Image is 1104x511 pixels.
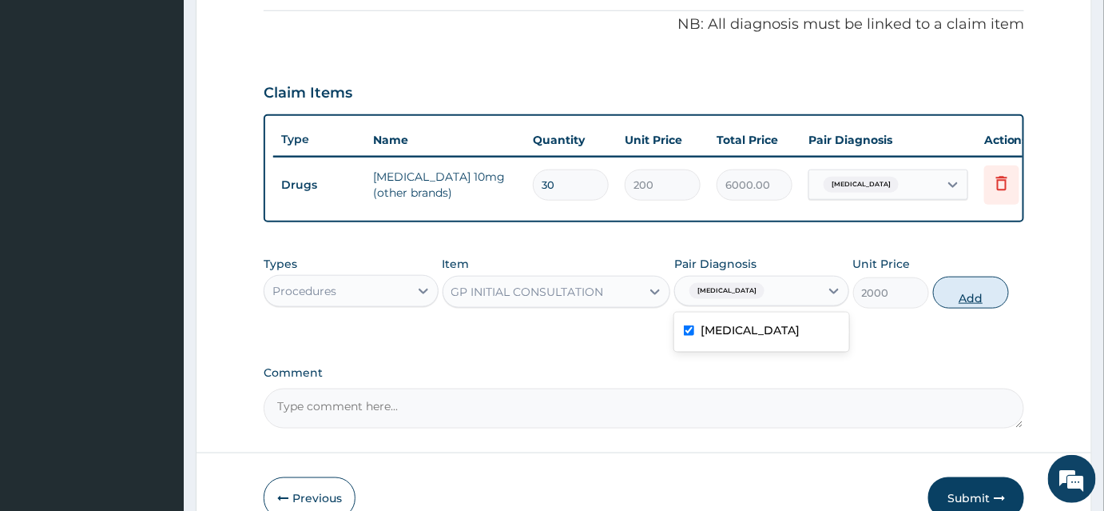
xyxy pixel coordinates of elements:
[451,284,604,300] div: GP INITIAL CONSULTATION
[976,124,1056,156] th: Actions
[525,124,617,156] th: Quantity
[443,256,470,272] label: Item
[8,341,304,397] textarea: Type your message and hit 'Enter'
[689,283,764,299] span: [MEDICAL_DATA]
[83,90,268,110] div: Chat with us now
[365,124,525,156] th: Name
[701,322,800,338] label: [MEDICAL_DATA]
[273,125,365,154] th: Type
[273,170,365,200] td: Drugs
[853,256,911,272] label: Unit Price
[93,154,220,315] span: We're online!
[264,257,297,271] label: Types
[264,85,352,102] h3: Claim Items
[262,8,300,46] div: Minimize live chat window
[617,124,709,156] th: Unit Price
[30,80,65,120] img: d_794563401_company_1708531726252_794563401
[800,124,976,156] th: Pair Diagnosis
[264,14,1024,35] p: NB: All diagnosis must be linked to a claim item
[933,277,1009,309] button: Add
[674,256,757,272] label: Pair Diagnosis
[709,124,800,156] th: Total Price
[365,161,525,209] td: [MEDICAL_DATA] 10mg (other brands)
[272,283,336,299] div: Procedures
[824,177,899,193] span: [MEDICAL_DATA]
[264,366,1024,380] label: Comment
